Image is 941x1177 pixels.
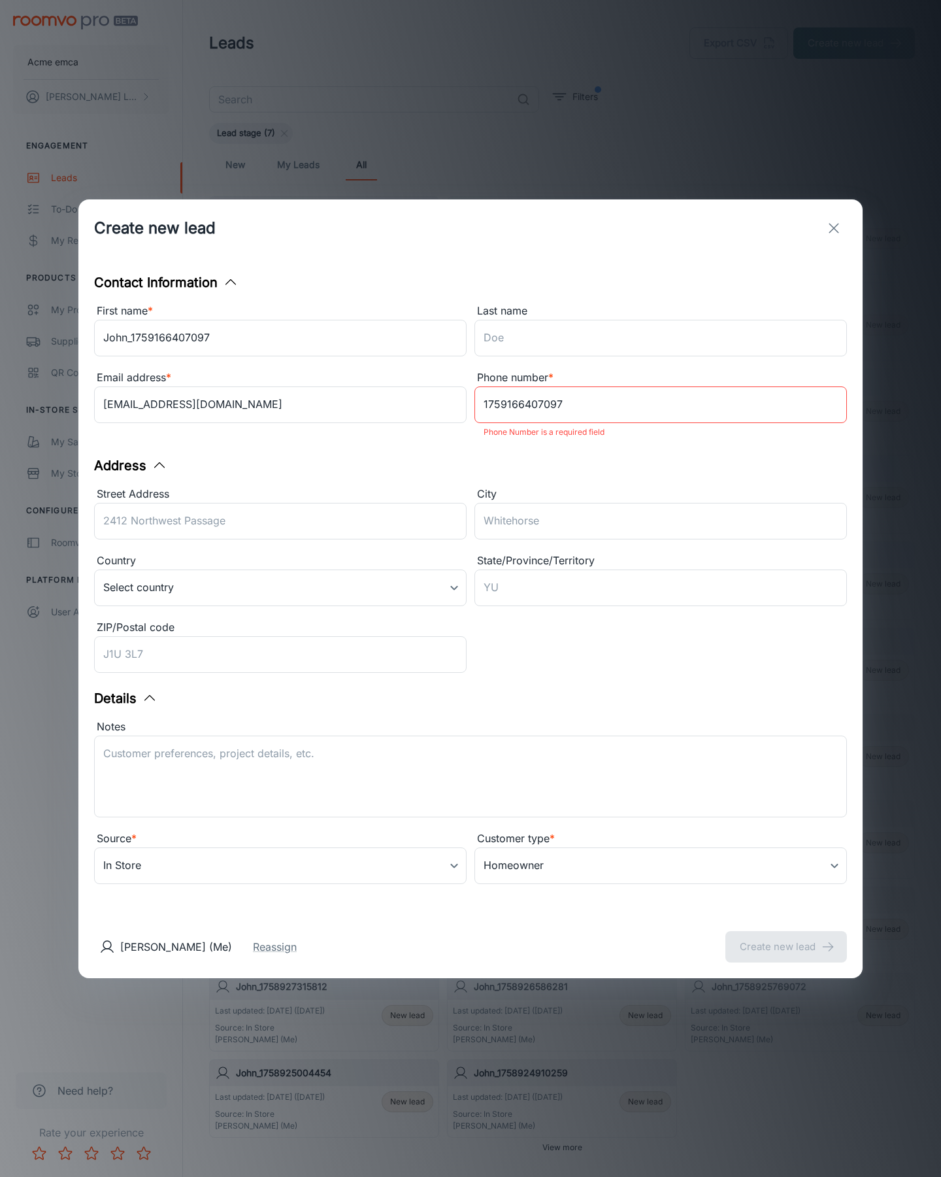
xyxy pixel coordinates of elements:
div: Customer type [474,830,847,847]
input: John [94,320,467,356]
div: ZIP/Postal code [94,619,467,636]
input: Whitehorse [474,503,847,539]
button: Address [94,456,167,475]
button: Contact Information [94,273,239,292]
button: Details [94,689,157,708]
input: J1U 3L7 [94,636,467,673]
input: YU [474,570,847,606]
div: Email address [94,369,467,386]
div: First name [94,303,467,320]
input: myname@example.com [94,386,467,423]
input: +1 439-123-4567 [474,386,847,423]
div: Homeowner [474,847,847,884]
p: Phone Number is a required field [484,424,838,440]
div: Last name [474,303,847,320]
h1: Create new lead [94,216,216,240]
div: City [474,486,847,503]
button: Reassign [253,939,297,955]
p: [PERSON_NAME] (Me) [120,939,232,955]
button: exit [821,215,847,241]
div: Select country [94,570,467,606]
input: Doe [474,320,847,356]
div: Phone number [474,369,847,386]
div: Street Address [94,486,467,503]
div: In Store [94,847,467,884]
div: State/Province/Territory [474,553,847,570]
input: 2412 Northwest Passage [94,503,467,539]
div: Notes [94,719,847,736]
div: Source [94,830,467,847]
div: Country [94,553,467,570]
